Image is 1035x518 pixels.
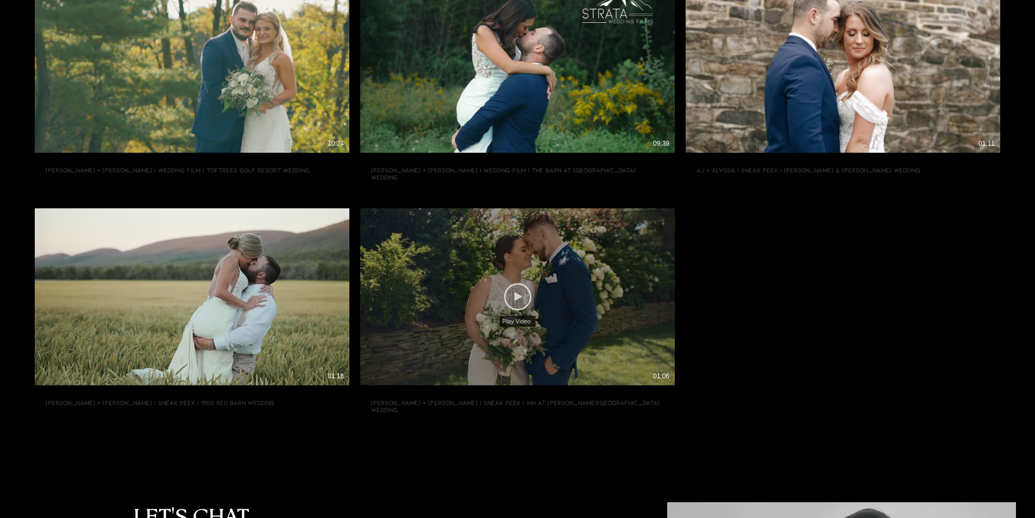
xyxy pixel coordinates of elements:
div: 01:11 [978,140,995,147]
h3: [PERSON_NAME] + [PERSON_NAME] | Sneak Peek | Inn at [PERSON_NAME][GEOGRAPHIC_DATA] Wedding [371,398,664,414]
button: [PERSON_NAME] + [PERSON_NAME] | Sneak Peek | Inn at [PERSON_NAME][GEOGRAPHIC_DATA] Wedding [360,385,675,414]
h3: [PERSON_NAME] + [PERSON_NAME] | Wedding Film | The Barn at [GEOGRAPHIC_DATA] Wedding [371,166,664,181]
h3: AJ + Alyssa | Sneak Peek | [PERSON_NAME] & [PERSON_NAME] Wedding [697,166,920,174]
button: [PERSON_NAME] + [PERSON_NAME] | Wedding Film | The Barn at [GEOGRAPHIC_DATA] Wedding [360,153,675,181]
div: Play Video [499,316,535,327]
div: 01:06 [653,372,669,380]
button: AJ + Alyssa | Sneak Peek | [PERSON_NAME] & [PERSON_NAME] Wedding [686,153,1000,174]
div: 01:18 [328,372,344,380]
h3: [PERSON_NAME] + [PERSON_NAME] | Wedding Film | Toftrees Golf Resort Wedding [46,166,310,174]
button: Play Video [504,283,531,310]
div: 10:24 [328,140,344,147]
h3: [PERSON_NAME] + [PERSON_NAME] | Sneak Peek | 1900 Red Barn Wedding [46,398,274,407]
button: [PERSON_NAME] + [PERSON_NAME] | Sneak Peek | 1900 Red Barn Wedding [35,385,349,407]
button: [PERSON_NAME] + [PERSON_NAME] | Wedding Film | Toftrees Golf Resort Wedding [35,153,349,174]
div: 09:39 [653,140,669,147]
